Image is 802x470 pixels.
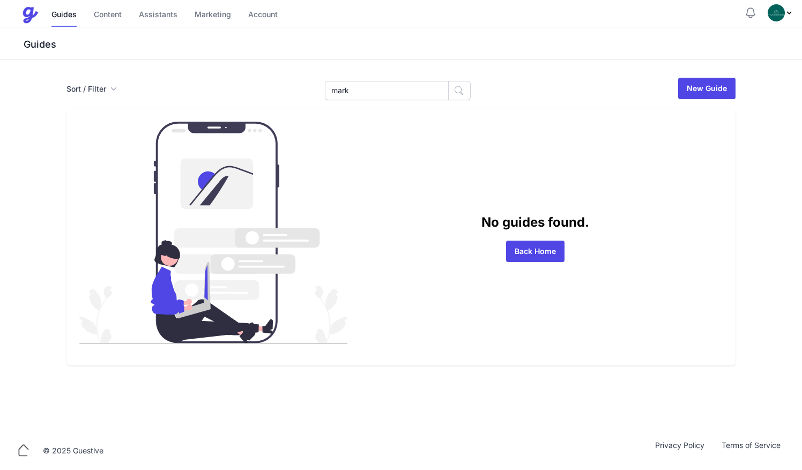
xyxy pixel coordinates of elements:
p: No guides found. [347,213,723,232]
button: Notifications [744,6,757,19]
img: oovs19i4we9w73xo0bfpgswpi0cd [768,4,785,21]
div: © 2025 Guestive [43,445,103,456]
a: Back Home [506,241,565,262]
a: Terms of Service [713,440,789,461]
a: Content [94,4,122,27]
input: Search Guides [325,81,449,100]
a: Account [248,4,278,27]
a: Privacy Policy [647,440,713,461]
a: Guides [51,4,77,27]
a: New Guide [678,78,736,99]
h3: Guides [21,38,802,51]
img: Guestive Guides [21,6,39,24]
img: guides_empty-d86bb564b29550a31688b3f861ba8bd6c8a7e1b83f23caef24972e3052780355.svg [79,122,347,344]
button: Sort / Filter [66,84,117,94]
a: Marketing [195,4,231,27]
div: Profile Menu [768,4,793,21]
a: Assistants [139,4,177,27]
